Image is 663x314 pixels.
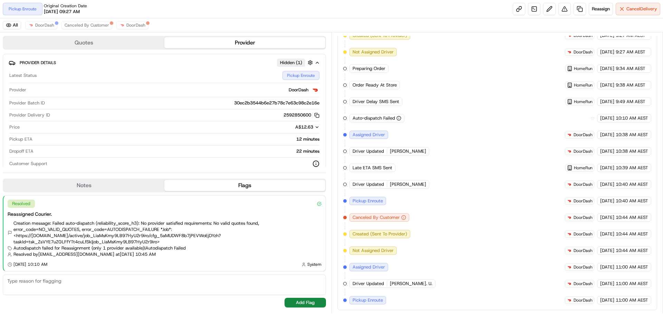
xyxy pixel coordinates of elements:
span: System [307,262,321,267]
p: Welcome 👋 [7,28,126,39]
button: DoorDash [25,21,57,29]
span: Provider Batch ID [9,100,45,106]
span: DoorDash [35,22,54,28]
span: Hidden ( 1 ) [280,60,302,66]
span: Reassign [592,6,610,12]
span: Cancel Delivery [626,6,657,12]
img: doordash_logo_v2.png [567,248,572,253]
button: DoorDash [116,21,148,29]
span: 10:44 AM AEST [616,247,648,254]
span: 30ec2b3544b6e27b78c7e63c98c2e16e [234,100,319,106]
span: Canceled By Customer [65,22,109,28]
span: Preparing Order [353,65,385,72]
a: 💻API Documentation [56,97,114,110]
span: 9:34 AM AEST [616,65,645,72]
img: doordash_logo_v2.png [567,132,572,138]
button: Start new chat [117,68,126,76]
span: Driver Updated [353,148,384,154]
span: Dropoff ETA [9,148,33,154]
button: Flags [164,180,325,191]
img: doordash_logo_v2.png [567,215,572,220]
span: DoorDash [574,231,593,237]
span: HomeRun [574,99,593,104]
span: 10:40 AM AEST [616,198,648,204]
button: Add Flag [285,298,326,307]
span: [DATE] [600,65,614,72]
span: Driver Updated [353,181,384,188]
span: [DATE] [600,132,614,138]
button: Reassign [589,3,613,15]
span: HomeRun [574,66,593,71]
span: [DATE] [600,165,614,171]
div: Start new chat [23,66,113,73]
div: 22 minutes [36,148,319,154]
span: Driver Updated [353,281,384,287]
span: [PERSON_NAME]. U. [390,281,432,287]
span: DoorDash [574,264,593,270]
span: Knowledge Base [14,100,53,107]
span: Latest Status [9,72,37,79]
span: [DATE] [600,297,614,303]
img: Nash [7,7,21,21]
span: [DATE] [600,148,614,154]
span: 9:27 AM AEST [616,49,645,55]
span: DoorDash [289,87,308,93]
span: DoorDash [574,297,593,303]
img: 1736555255976-a54dd68f-1ca7-489b-9aae-adbdc363a1c4 [7,66,19,78]
span: Customer Support [9,161,47,167]
span: A$12.63 [295,124,313,130]
span: [DATE] [600,49,614,55]
button: Canceled By Customer [61,21,112,29]
span: Price [9,124,20,130]
span: Auto-dispatch Failed [353,115,395,121]
span: 10:38 AM AEST [616,132,648,138]
button: Provider DetailsHidden (1) [9,57,320,68]
img: doordash_logo_v2.png [311,86,319,94]
div: Reassigned Courier. [8,211,321,217]
span: Late ETA SMS Sent [353,165,392,171]
span: Pickup ETA [9,136,32,142]
span: Pickup Enroute [353,297,383,303]
span: Resolved by [EMAIL_ADDRESS][DOMAIN_NAME] [13,251,114,257]
input: Clear [18,44,114,52]
span: 10:38 AM AEST [616,148,648,154]
span: Assigned Driver [353,264,385,270]
div: 💻 [58,101,64,106]
div: We're available if you need us! [23,73,87,78]
span: [DATE] [600,264,614,270]
span: [DATE] [600,115,614,121]
span: 10:44 AM AEST [616,214,648,221]
span: 11:00 AM AEST [616,297,648,303]
img: doordash_logo_v2.png [567,182,572,187]
img: doordash_logo_v2.png [567,297,572,303]
span: 9:38 AM AEST [616,82,645,88]
span: [DATE] [600,181,614,188]
span: DoorDash [574,198,593,204]
span: DoorDash [574,149,593,154]
button: Quotes [3,37,164,48]
span: 11:00 AM AEST [616,281,648,287]
button: Notes [3,180,164,191]
span: Provider [9,87,26,93]
span: Creation message: Failed auto-dispatch (reliability_score_h3): No provider satisfied requirements... [13,220,321,245]
span: 10:39 AM AEST [616,165,648,171]
button: All [3,21,21,29]
span: at [DATE] 10:45 AM [116,251,156,257]
span: 10:10 AM AEST [616,115,648,121]
img: doordash_logo_v2.png [119,22,125,28]
span: DoorDash [574,248,593,253]
span: API Documentation [65,100,111,107]
span: DoorDash [126,22,145,28]
span: Not Assigned Driver [353,247,394,254]
button: CancelDelivery [616,3,660,15]
span: Pylon [69,117,84,122]
span: [PERSON_NAME] [390,181,426,188]
span: HomeRun [574,82,593,88]
span: Pickup Enroute [353,198,383,204]
span: 9:49 AM AEST [616,99,645,105]
span: [DATE] [600,214,614,221]
span: [DATE] [600,198,614,204]
span: Created (Sent To Provider) [353,231,407,237]
div: Resolved [8,200,35,208]
a: Powered byPylon [49,117,84,122]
